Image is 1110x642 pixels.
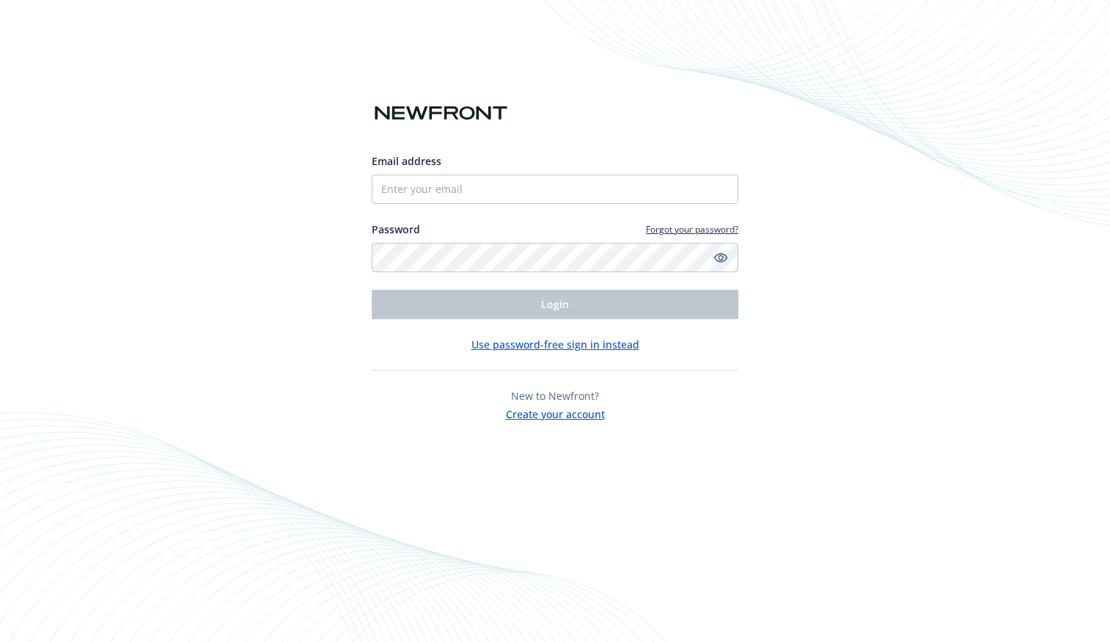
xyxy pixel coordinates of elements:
[372,175,738,204] input: Enter your email
[506,404,605,422] button: Create your account
[541,297,569,311] span: Login
[646,223,738,236] a: Forgot your password?
[712,249,729,266] a: Show password
[372,290,738,319] button: Login
[471,337,639,352] button: Use password-free sign in instead
[372,222,420,237] label: Password
[372,101,510,126] img: Newfront logo
[511,389,599,403] span: New to Newfront?
[372,243,738,272] input: Enter your password
[372,154,441,168] span: Email address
